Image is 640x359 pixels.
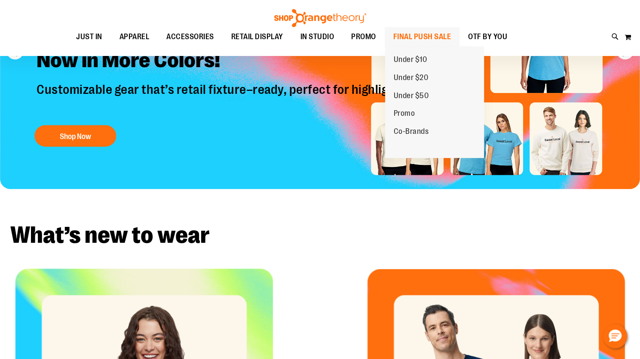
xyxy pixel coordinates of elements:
span: Co-Brands [394,127,429,138]
a: Under $20 [385,69,437,87]
a: Under $50 [385,87,438,105]
a: Under $10 [385,51,436,69]
span: APPAREL [119,27,150,46]
img: Shop Orangetheory [273,9,367,27]
span: JUST IN [76,27,102,46]
a: Co-Brands [385,123,438,141]
a: OTF BY YOU [459,27,516,47]
h2: What’s new to wear [10,223,630,247]
a: FINAL PUSH SALE [385,27,460,47]
ul: FINAL PUSH SALE [385,46,484,158]
a: Promo [385,105,424,123]
span: RETAIL DISPLAY [231,27,283,46]
span: Under $50 [394,91,429,102]
button: Hello, have a question? Let’s chat. [603,324,627,348]
a: ACCESSORIES [158,27,223,47]
a: IN STUDIO [292,27,343,47]
span: Under $10 [394,55,427,66]
a: RETAIL DISPLAY [223,27,292,47]
span: ACCESSORIES [166,27,214,46]
a: PROMO [343,27,385,47]
button: Shop Now [34,125,116,147]
p: Customizable gear that’s retail fixture–ready, perfect for highlighting your studio! [30,82,493,117]
span: OTF BY YOU [468,27,507,46]
a: APPAREL [111,27,158,47]
span: Promo [394,109,415,120]
a: Introducing 5 New City Styles -Now in More Colors! Customizable gear that’s retail fixture–ready,... [30,15,493,151]
span: IN STUDIO [300,27,334,46]
span: Under $20 [394,73,429,84]
span: FINAL PUSH SALE [393,27,451,46]
a: JUST IN [67,27,111,47]
span: PROMO [351,27,376,46]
